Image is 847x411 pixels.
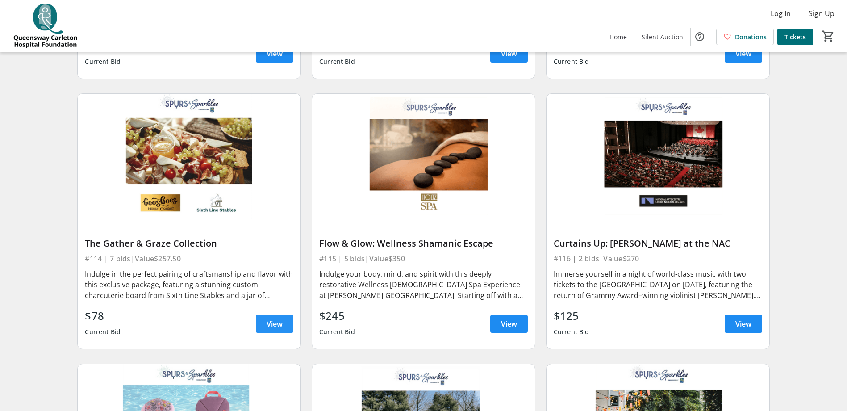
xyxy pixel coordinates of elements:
a: Silent Auction [634,29,690,45]
a: Home [602,29,634,45]
div: Current Bid [319,54,355,70]
div: Current Bid [554,54,589,70]
div: Current Bid [554,324,589,340]
div: $125 [554,308,589,324]
a: View [725,45,762,63]
div: #115 | 5 bids | Value $350 [319,252,528,265]
div: $245 [319,308,355,324]
div: #116 | 2 bids | Value $270 [554,252,762,265]
span: Donations [735,32,767,42]
div: Current Bid [85,54,121,70]
span: View [735,48,751,59]
span: Log In [771,8,791,19]
a: View [490,315,528,333]
div: Curtains Up: [PERSON_NAME] at the NAC [554,238,762,249]
a: Donations [716,29,774,45]
div: Indulge your body, mind, and spirit with this deeply restorative Wellness [DEMOGRAPHIC_DATA] Spa ... [319,268,528,301]
button: Log In [764,6,798,21]
div: Current Bid [85,324,121,340]
span: Home [609,32,627,42]
div: Current Bid [319,324,355,340]
button: Cart [820,28,836,44]
span: Tickets [784,32,806,42]
div: The Gather & Graze Collection [85,238,293,249]
div: Immerse yourself in a night of world-class music with two tickets to the [GEOGRAPHIC_DATA] on [DA... [554,268,762,301]
img: Curtains Up: Hahn at the NAC [547,94,769,219]
span: Silent Auction [642,32,683,42]
span: View [501,48,517,59]
a: View [256,315,293,333]
span: View [735,319,751,329]
img: The Gather & Graze Collection [78,94,300,219]
span: Sign Up [809,8,834,19]
div: Flow & Glow: Wellness Shamanic Escape [319,238,528,249]
div: $78 [85,308,121,324]
span: View [267,319,283,329]
a: Tickets [777,29,813,45]
span: View [267,48,283,59]
span: View [501,319,517,329]
img: Flow & Glow: Wellness Shamanic Escape [312,94,535,219]
button: Sign Up [801,6,842,21]
a: View [725,315,762,333]
div: Indulge in the perfect pairing of craftsmanship and flavor with this exclusive package, featuring... [85,268,293,301]
div: #114 | 7 bids | Value $257.50 [85,252,293,265]
img: QCH Foundation's Logo [5,4,85,48]
a: View [256,45,293,63]
button: Help [691,28,709,46]
a: View [490,45,528,63]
